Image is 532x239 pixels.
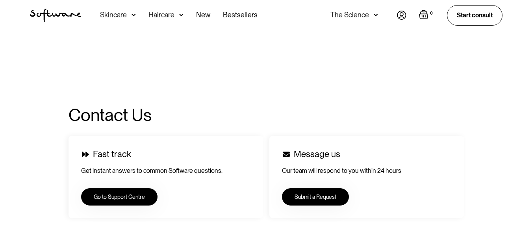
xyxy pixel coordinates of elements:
div: 0 [428,10,434,17]
div: The Science [330,11,369,19]
img: arrow down [179,11,184,19]
div: Haircare [148,11,174,19]
h1: Contact Us [69,105,223,126]
a: Start consult [447,5,502,25]
div: Fast track [93,148,131,160]
a: Go to Support Centre [81,188,158,206]
p: Get instant answers to common Software questions. [81,166,250,176]
a: Submit a Request [282,188,349,206]
div: Skincare [100,11,127,19]
img: arrow down [132,11,136,19]
img: arrow down [374,11,378,19]
a: home [30,9,81,22]
div: Message us [294,148,340,160]
img: Software Logo [30,9,81,22]
p: Our team will respond to you within 24 hours [282,166,451,176]
a: Open empty cart [419,10,434,21]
